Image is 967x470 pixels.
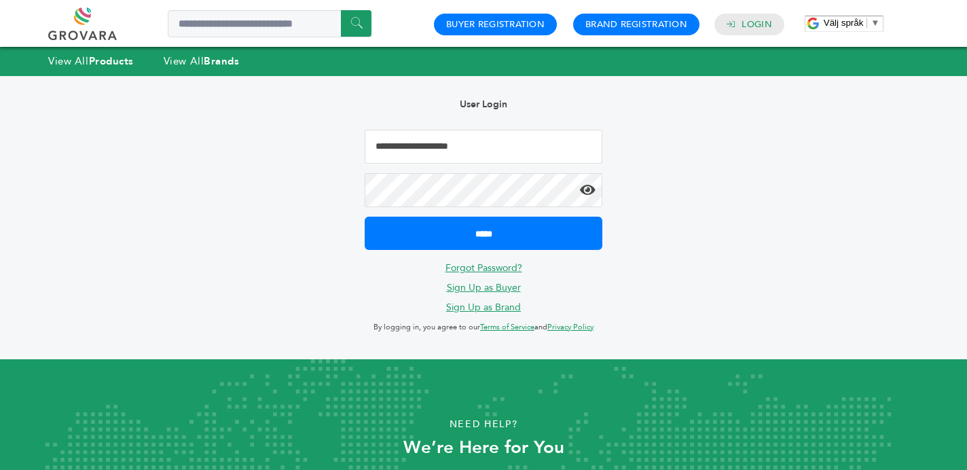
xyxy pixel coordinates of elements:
span: ▼ [871,18,879,28]
a: Buyer Registration [446,18,545,31]
input: Search a product or brand... [168,10,371,37]
input: Password [365,173,602,207]
span: Välj språk [824,18,864,28]
strong: We’re Here for You [403,435,564,460]
a: Sign Up as Buyer [447,281,521,294]
a: Brand Registration [585,18,687,31]
a: View AllProducts [48,54,134,68]
a: Terms of Service [480,322,534,332]
a: Privacy Policy [547,322,594,332]
input: Email Address [365,130,602,164]
a: Login [742,18,771,31]
a: Välj språk​ [824,18,880,28]
b: User Login [460,98,507,111]
p: Need Help? [48,414,919,435]
a: Sign Up as Brand [446,301,521,314]
span: ​ [866,18,867,28]
p: By logging in, you agree to our and [365,319,602,336]
a: Forgot Password? [445,261,522,274]
strong: Brands [204,54,239,68]
strong: Products [89,54,134,68]
a: View AllBrands [164,54,240,68]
